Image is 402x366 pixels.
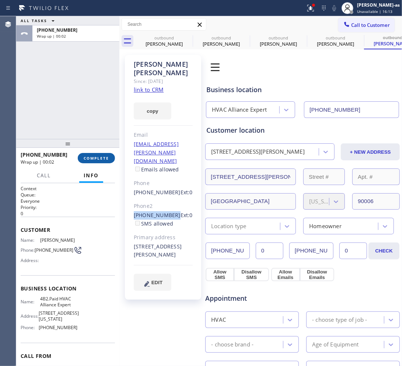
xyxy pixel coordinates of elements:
[21,151,67,158] span: [PHONE_NUMBER]
[338,18,395,32] button: Call to Customer
[256,243,283,259] input: Ext.
[21,299,40,304] span: Name:
[312,340,359,349] div: Age of Equipment
[40,237,77,243] span: [PERSON_NAME]
[21,185,115,192] h1: Context
[251,35,306,41] div: outbound
[206,268,234,281] button: Allow SMS
[16,16,62,25] button: ALL TASKS
[37,172,51,179] span: Call
[234,268,269,281] button: Disallow SMS
[312,316,367,324] div: - choose type of job -
[251,41,306,47] div: [PERSON_NAME]
[304,101,399,118] input: Phone Number
[193,33,249,49] div: Sonia Okerlund
[79,168,103,183] button: Info
[151,280,162,285] span: EDIT
[32,168,55,183] button: Call
[193,41,249,47] div: [PERSON_NAME]
[211,222,247,230] div: Location type
[21,247,35,253] span: Phone:
[21,159,54,165] span: Wrap up | 00:02
[21,192,115,198] h2: Queue:
[21,258,40,263] span: Address:
[329,3,339,13] button: Mute
[181,189,193,196] span: Ext: 0
[134,274,171,291] button: EDIT
[251,33,306,49] div: Vicky Jones
[136,35,192,41] div: outbound
[134,60,193,77] div: [PERSON_NAME] [PERSON_NAME]
[21,226,115,233] span: Customer
[134,202,193,210] div: Phone2
[136,41,192,47] div: [PERSON_NAME]
[84,156,109,161] span: COMPLETE
[211,340,254,349] div: - choose brand -
[206,125,399,135] div: Customer location
[352,193,400,210] input: ZIP
[206,85,399,95] div: Business location
[134,131,193,139] div: Email
[84,172,99,179] span: Info
[21,210,115,217] p: 0
[211,148,305,156] div: [STREET_ADDRESS][PERSON_NAME]
[309,222,342,230] div: Homeowner
[271,268,300,281] button: Allow Emails
[134,77,193,86] div: Since: [DATE]
[21,18,47,23] span: ALL TASKS
[21,313,39,319] span: Address:
[40,296,77,307] span: 4B2.Paid HVAC Alliance Expert
[78,153,115,163] button: COMPLETE
[21,285,115,292] span: Business location
[303,168,345,185] input: Street #
[308,41,363,47] div: [PERSON_NAME]
[289,243,333,259] input: Phone Number 2
[134,220,173,227] label: SMS allowed
[136,33,192,49] div: Tom Jackson
[134,86,164,93] a: link to CRM
[134,166,179,173] label: Emails allowed
[39,325,77,330] span: [PHONE_NUMBER]
[134,140,179,164] a: [EMAIL_ADDRESS][PERSON_NAME][DOMAIN_NAME]
[21,237,40,243] span: Name:
[300,268,334,281] button: Disallow Emails
[21,352,115,359] span: Call From
[341,143,400,160] button: + NEW ADDRESS
[206,243,250,259] input: Phone Number
[357,2,400,8] div: [PERSON_NAME]-as
[205,193,296,210] input: City
[205,168,296,185] input: Address
[21,204,115,210] h2: Priority:
[212,106,267,114] div: HVAC Alliance Expert
[134,233,193,242] div: Primary address
[181,212,193,219] span: Ext: 0
[193,35,249,41] div: outbound
[21,325,39,330] span: Phone:
[205,293,269,303] span: Appointment
[134,102,171,119] button: copy
[37,27,77,33] span: [PHONE_NUMBER]
[134,212,181,219] a: [PHONE_NUMBER]
[351,22,390,28] span: Call to Customer
[35,247,73,253] span: [PHONE_NUMBER]
[122,18,206,30] input: Search
[205,57,226,77] img: 0z2ufo+1LK1lpbjt5drc1XD0bnnlpun5fRe3jBXTlaPqG+JvTQggABAgRuCwj6M7qMMI5mZPQW9JGuOgECBAj8BAT92W+QEcb...
[308,33,363,49] div: Francesca Mcconchie
[308,35,363,41] div: outbound
[352,168,400,185] input: Apt. #
[368,243,399,259] button: CHECK
[21,198,115,204] p: Everyone
[357,9,392,14] span: Unavailable | 16:13
[37,34,66,39] span: Wrap up | 00:02
[134,243,193,259] div: [STREET_ADDRESS][PERSON_NAME]
[135,167,140,171] input: Emails allowed
[339,243,367,259] input: Ext. 2
[39,310,79,322] span: [STREET_ADDRESS][US_STATE]
[134,179,193,188] div: Phone
[134,189,181,196] a: [PHONE_NUMBER]
[135,221,140,226] input: SMS allowed
[211,316,226,324] div: HVAC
